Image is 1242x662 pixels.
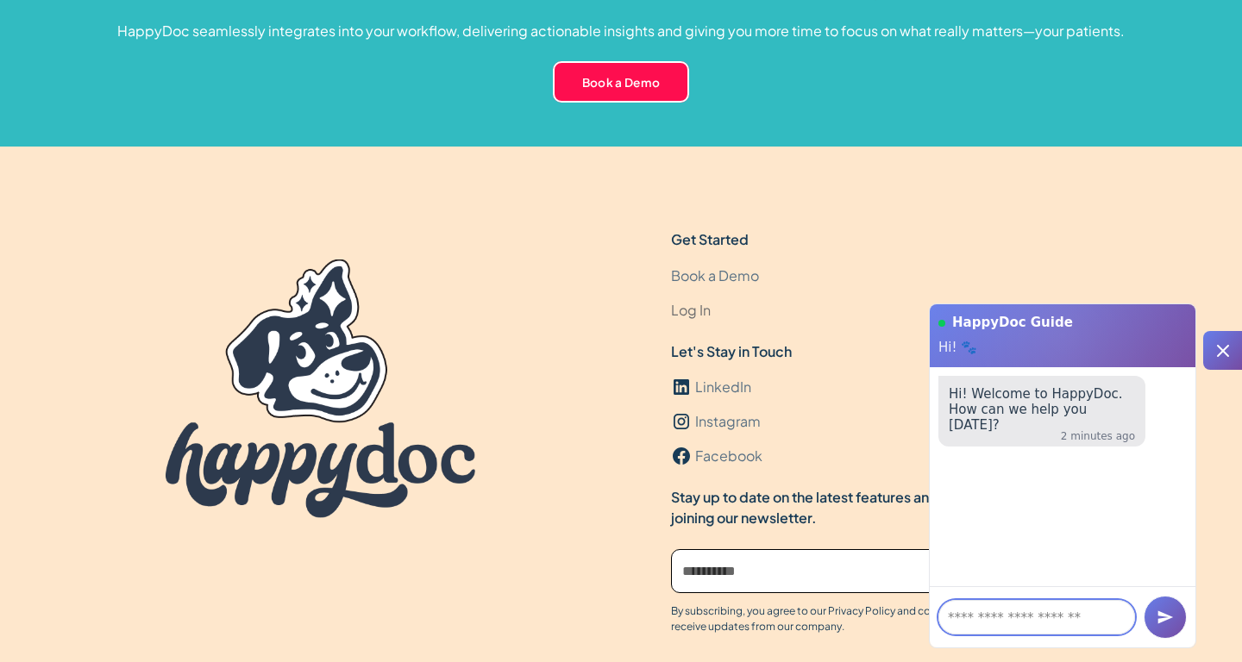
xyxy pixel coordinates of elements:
[553,61,690,103] a: Book a Demo
[695,411,761,432] div: Instagram
[166,259,475,518] img: HappyDoc Logo.
[671,341,792,362] div: Let's Stay in Touch
[695,446,762,466] div: Facebook
[117,19,1125,43] p: HappyDoc seamlessly integrates into your workflow, delivering actionable insights and giving you ...
[671,404,762,439] a: Instagram
[671,229,749,250] div: Get Started
[671,487,1017,528] div: Stay up to date on the latest features and releases by joining our newsletter.
[671,293,711,328] a: Log In
[671,549,1154,593] form: Email Form
[671,370,752,404] a: LinkedIn
[695,377,751,397] div: LinkedIn
[671,603,1000,634] div: By subscribing, you agree to our Privacy Policy and consent to receive updates from our company.
[671,259,759,293] a: Book a Demo
[671,439,763,473] a: Facebook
